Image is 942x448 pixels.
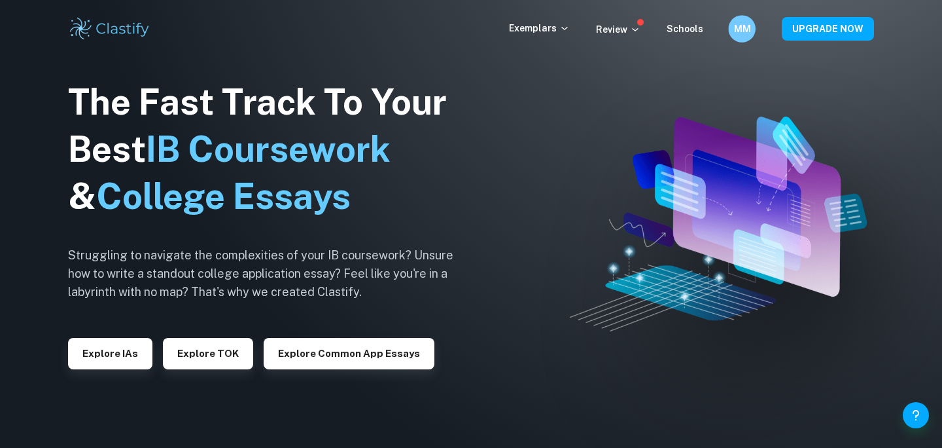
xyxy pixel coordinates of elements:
[734,22,750,37] h6: MM
[509,21,570,35] p: Exemplars
[728,15,756,43] button: MM
[163,346,253,359] a: Explore TOK
[68,16,151,42] img: Clastify logo
[596,22,640,37] p: Review
[96,176,351,217] span: College Essays
[68,346,152,359] a: Explore IAs
[264,346,434,359] a: Explore Common App essays
[163,338,253,369] button: Explore TOK
[68,246,474,301] h6: Struggling to navigate the complexities of your IB coursework? Unsure how to write a standout col...
[68,338,152,369] button: Explore IAs
[264,338,434,369] button: Explore Common App essays
[782,17,874,41] button: UPGRADE NOW
[68,79,474,220] h1: The Fast Track To Your Best &
[146,128,391,170] span: IB Coursework
[903,402,929,428] button: Help and Feedback
[667,24,703,34] a: Schools
[570,117,867,331] img: Clastify hero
